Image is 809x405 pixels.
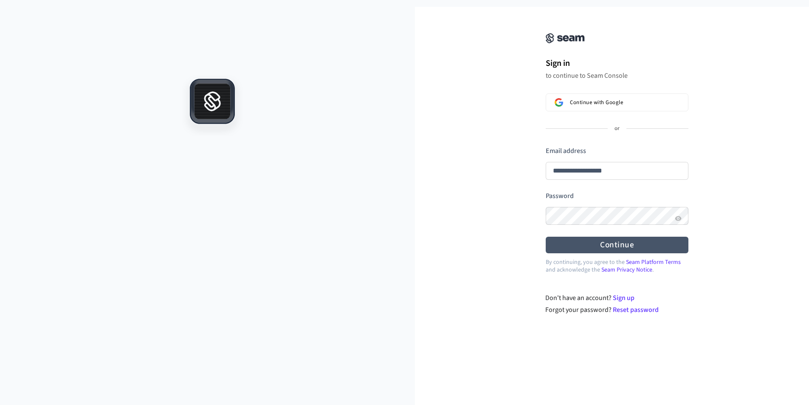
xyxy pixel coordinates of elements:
[545,293,688,303] div: Don't have an account?
[613,305,659,314] a: Reset password
[570,99,623,106] span: Continue with Google
[613,293,634,303] a: Sign up
[546,191,574,201] label: Password
[615,125,620,133] p: or
[601,266,652,274] a: Seam Privacy Notice
[546,237,688,253] button: Continue
[546,146,586,156] label: Email address
[546,33,585,43] img: Seam Console
[546,258,688,274] p: By continuing, you agree to the and acknowledge the .
[673,213,683,224] button: Show password
[546,57,688,70] h1: Sign in
[626,258,681,266] a: Seam Platform Terms
[555,98,563,107] img: Sign in with Google
[546,93,688,111] button: Sign in with GoogleContinue with Google
[546,71,688,80] p: to continue to Seam Console
[545,305,688,315] div: Forgot your password?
